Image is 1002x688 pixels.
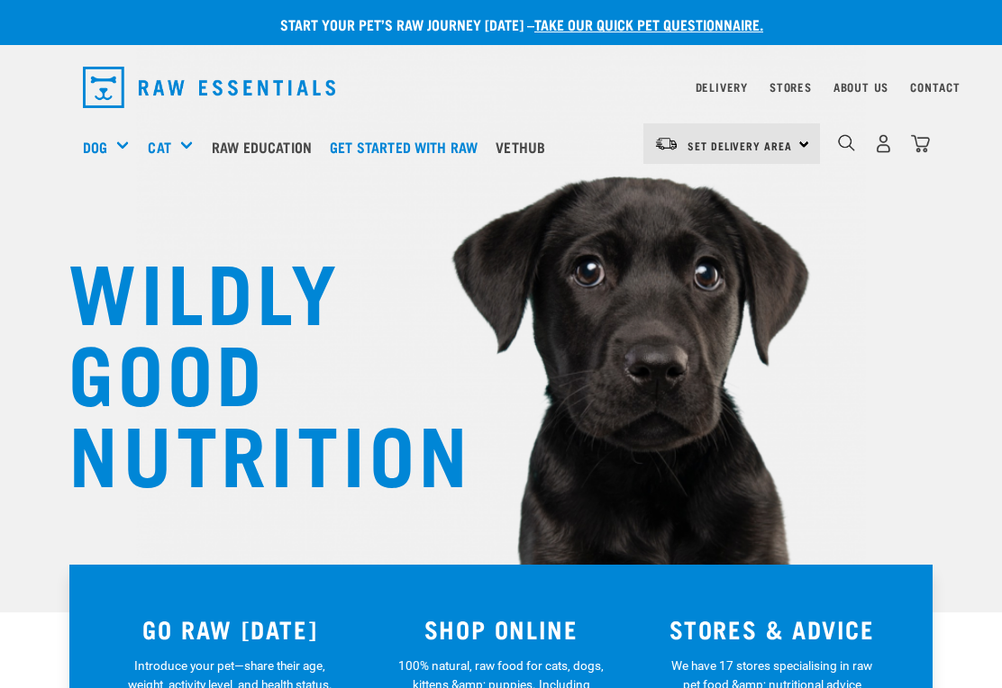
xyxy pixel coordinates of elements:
img: van-moving.png [654,136,679,152]
a: Delivery [696,84,748,90]
h3: STORES & ADVICE [647,615,897,643]
h1: WILDLY GOOD NUTRITION [68,248,429,491]
a: Contact [910,84,961,90]
img: home-icon@2x.png [911,134,930,153]
nav: dropdown navigation [68,59,934,115]
a: take our quick pet questionnaire. [534,20,763,28]
a: Vethub [491,111,559,183]
img: home-icon-1@2x.png [838,134,855,151]
h3: SHOP ONLINE [377,615,626,643]
img: user.png [874,134,893,153]
a: Raw Education [207,111,325,183]
h3: GO RAW [DATE] [105,615,355,643]
a: Cat [148,136,170,158]
a: Get started with Raw [325,111,491,183]
a: Stores [770,84,812,90]
a: About Us [833,84,888,90]
img: Raw Essentials Logo [83,67,335,108]
a: Dog [83,136,107,158]
span: Set Delivery Area [688,142,792,149]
